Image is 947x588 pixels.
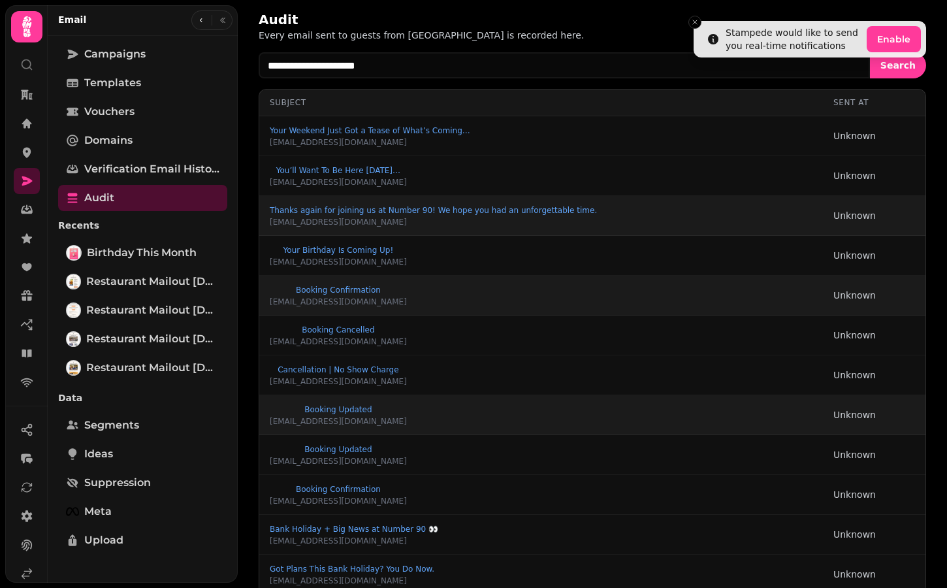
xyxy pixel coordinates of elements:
[270,204,597,217] button: Thanks again for joining us at Number 90! We hope you had an unforgettable time.
[84,446,113,462] span: Ideas
[270,164,407,177] button: You’ll Want To Be Here [DATE]…
[67,361,80,374] img: Restaurant Mailout July 16th
[833,448,915,461] div: Unknown
[833,329,915,342] div: Unknown
[270,485,407,493] span: Booking Confirmation
[84,190,114,206] span: Audit
[833,368,915,382] div: Unknown
[270,456,407,466] p: [EMAIL_ADDRESS][DOMAIN_NAME]
[270,167,407,174] span: You’ll Want To Be Here [DATE]…
[833,528,915,541] div: Unknown
[270,363,407,376] button: Cancellation | No Show Charge
[270,97,812,108] div: Subject
[270,326,407,334] span: Booking Cancelled
[67,246,80,259] img: Birthday This Month
[67,275,80,288] img: Restaurant Mailout Aug 7th
[270,246,407,254] span: Your Birthday Is Coming Up!
[86,274,219,289] span: Restaurant Mailout [DATE]
[259,10,509,29] h2: Audit
[270,177,407,188] p: [EMAIL_ADDRESS][DOMAIN_NAME]
[270,127,470,135] span: Your Weekend Just Got a Tease of What’s Coming…
[86,360,219,376] span: Restaurant Mailout [DATE]
[270,323,407,336] button: Booking Cancelled
[58,70,227,96] a: Templates
[880,61,916,70] span: Search
[270,336,407,347] p: [EMAIL_ADDRESS][DOMAIN_NAME]
[58,527,227,553] a: Upload
[270,124,470,137] button: Your Weekend Just Got a Tease of What’s Coming…
[688,16,701,29] button: Close toast
[84,417,139,433] span: Segments
[270,244,407,257] button: Your Birthday Is Coming Up!
[67,333,80,346] img: Restaurant Mailout July 24th
[270,523,438,536] button: Bank Holiday + Big News at Number 90 👀
[870,52,926,78] button: Search
[270,286,407,294] span: Booking Confirmation
[58,13,86,26] h2: Email
[270,576,434,586] p: [EMAIL_ADDRESS][DOMAIN_NAME]
[270,525,438,533] span: Bank Holiday + Big News at Number 90 👀
[833,97,915,108] div: Sent At
[833,129,915,142] div: Unknown
[58,99,227,125] a: Vouchers
[84,161,219,177] span: Verification email history
[58,386,227,410] p: Data
[270,217,597,227] p: [EMAIL_ADDRESS][DOMAIN_NAME]
[58,156,227,182] a: Verification email history
[270,257,407,267] p: [EMAIL_ADDRESS][DOMAIN_NAME]
[86,302,219,318] span: Restaurant Mailout [DATE]
[58,297,227,323] a: Restaurant Mailout July 31stRestaurant Mailout [DATE]
[270,446,407,453] span: Booking Updated
[833,408,915,421] div: Unknown
[270,565,434,573] span: Got Plans This Bank Holiday? You Do Now.
[833,488,915,501] div: Unknown
[84,46,146,62] span: Campaigns
[833,249,915,262] div: Unknown
[58,269,227,295] a: Restaurant Mailout Aug 7thRestaurant Mailout [DATE]
[87,245,197,261] span: Birthday This Month
[726,26,861,52] div: Stampede would like to send you real-time notifications
[270,443,407,456] button: Booking Updated
[270,416,407,427] p: [EMAIL_ADDRESS][DOMAIN_NAME]
[48,36,238,577] nav: Tabs
[58,41,227,67] a: Campaigns
[270,366,407,374] span: Cancellation | No Show Charge
[270,284,407,297] button: Booking Confirmation
[67,304,80,317] img: Restaurant Mailout July 31st
[58,240,227,266] a: Birthday This MonthBirthday This Month
[270,563,434,576] button: Got Plans This Bank Holiday? You Do Now.
[833,289,915,302] div: Unknown
[58,355,227,381] a: Restaurant Mailout July 16thRestaurant Mailout [DATE]
[270,536,438,546] p: [EMAIL_ADDRESS][DOMAIN_NAME]
[84,504,112,519] span: Meta
[833,568,915,581] div: Unknown
[58,326,227,352] a: Restaurant Mailout July 24thRestaurant Mailout [DATE]
[867,26,921,52] button: Enable
[58,441,227,467] a: Ideas
[270,137,470,148] p: [EMAIL_ADDRESS][DOMAIN_NAME]
[270,297,407,307] p: [EMAIL_ADDRESS][DOMAIN_NAME]
[58,470,227,496] a: Suppression
[58,214,227,237] p: Recents
[58,498,227,525] a: Meta
[270,206,597,214] span: Thanks again for joining us at Number 90! We hope you had an unforgettable time.
[84,475,151,491] span: Suppression
[270,406,407,414] span: Booking Updated
[270,403,407,416] button: Booking Updated
[833,209,915,222] div: Unknown
[84,532,123,548] span: Upload
[833,169,915,182] div: Unknown
[58,412,227,438] a: Segments
[84,75,141,91] span: Templates
[58,127,227,154] a: Domains
[270,376,407,387] p: [EMAIL_ADDRESS][DOMAIN_NAME]
[84,133,133,148] span: Domains
[270,483,407,496] button: Booking Confirmation
[270,496,407,506] p: [EMAIL_ADDRESS][DOMAIN_NAME]
[84,104,135,120] span: Vouchers
[259,29,584,42] p: Every email sent to guests from [GEOGRAPHIC_DATA] is recorded here.
[86,331,219,347] span: Restaurant Mailout [DATE]
[58,185,227,211] a: Audit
